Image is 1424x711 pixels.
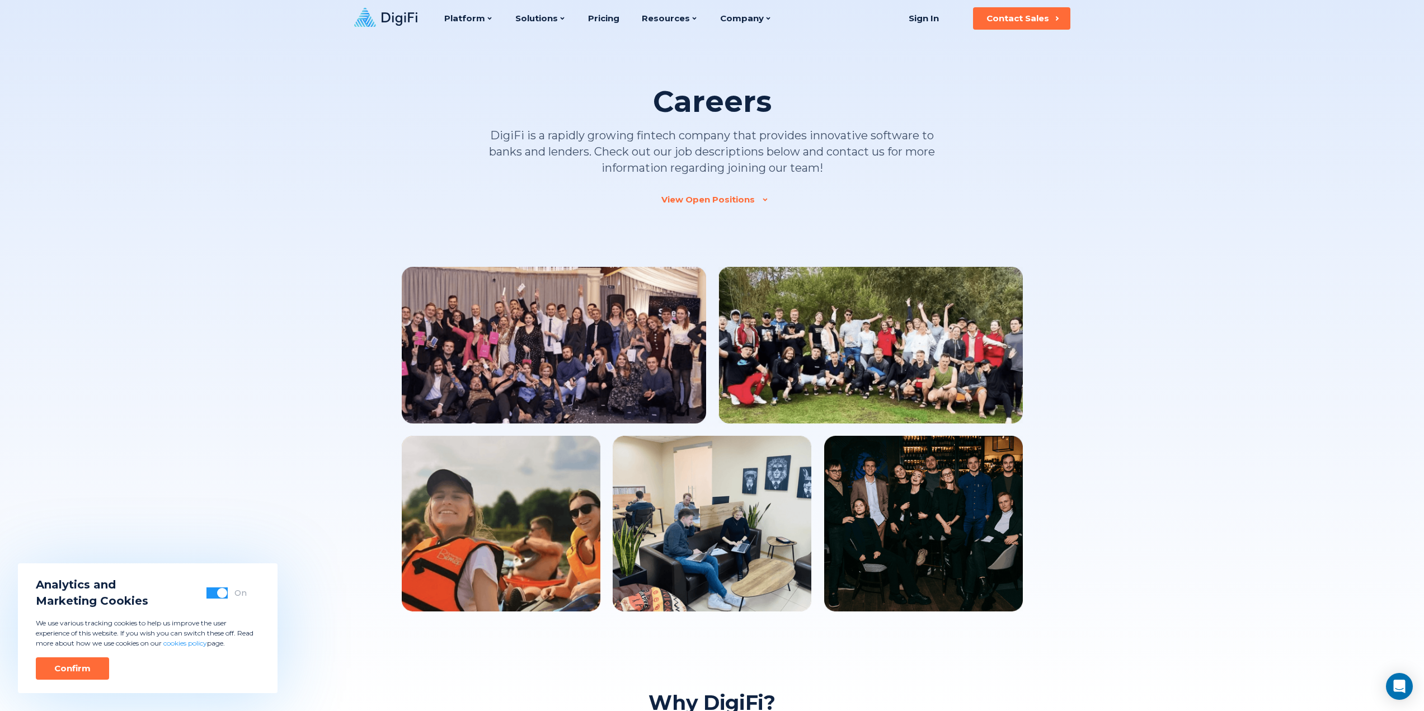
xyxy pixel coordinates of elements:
span: Analytics and [36,577,148,593]
p: We use various tracking cookies to help us improve the user experience of this website. If you wi... [36,618,260,648]
img: Team Image 4 [613,436,811,611]
a: cookies policy [163,639,207,647]
a: Sign In [895,7,953,30]
img: Team Image 3 [402,436,600,611]
span: Marketing Cookies [36,593,148,609]
img: Team Image 1 [402,267,706,423]
p: DigiFi is a rapidly growing fintech company that provides innovative software to banks and lender... [483,128,942,176]
button: Contact Sales [973,7,1070,30]
button: Confirm [36,657,109,680]
img: Team Image 5 [824,436,1023,611]
div: Confirm [54,663,91,674]
div: Contact Sales [986,13,1049,24]
a: View Open Positions [661,194,763,205]
div: View Open Positions [661,194,755,205]
h1: Careers [653,85,772,119]
img: Team Image 2 [718,267,1023,423]
div: On [234,587,247,599]
div: Open Intercom Messenger [1386,673,1413,700]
